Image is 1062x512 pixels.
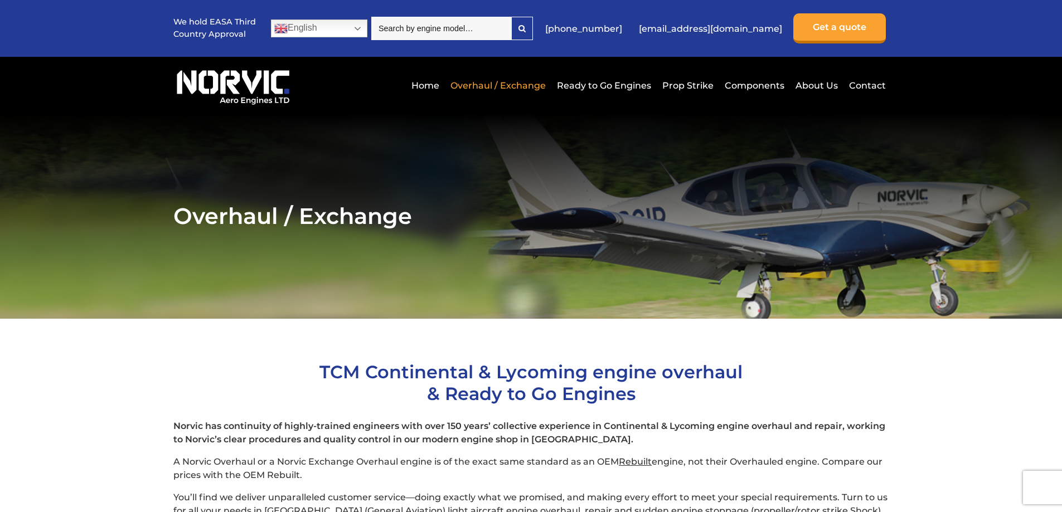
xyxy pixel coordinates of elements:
[173,455,889,482] p: A Norvic Overhaul or a Norvic Exchange Overhaul engine is of the exact same standard as an OEM en...
[173,16,257,40] p: We hold EASA Third Country Approval
[722,72,787,99] a: Components
[409,72,442,99] a: Home
[319,361,743,404] span: TCM Continental & Lycoming engine overhaul & Ready to Go Engines
[659,72,716,99] a: Prop Strike
[540,15,628,42] a: [PHONE_NUMBER]
[554,72,654,99] a: Ready to Go Engines
[173,202,889,230] h2: Overhaul / Exchange
[793,72,841,99] a: About Us
[371,17,511,40] input: Search by engine model…
[846,72,886,99] a: Contact
[633,15,788,42] a: [EMAIL_ADDRESS][DOMAIN_NAME]
[274,22,288,35] img: en
[793,13,886,43] a: Get a quote
[271,19,367,37] a: English
[173,421,885,445] strong: Norvic has continuity of highly-trained engineers with over 150 years’ collective experience in C...
[448,72,549,99] a: Overhaul / Exchange
[619,456,652,467] span: Rebuilt
[173,65,293,105] img: Norvic Aero Engines logo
